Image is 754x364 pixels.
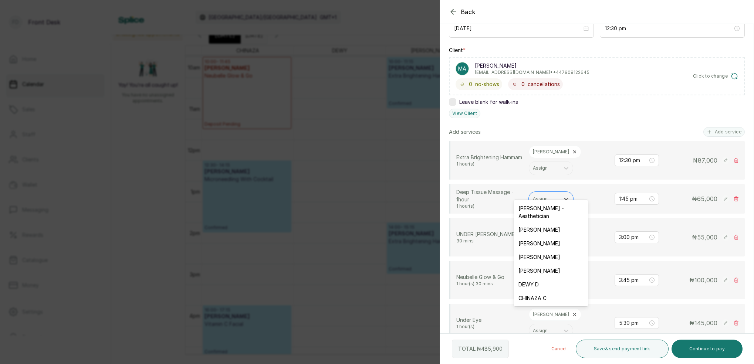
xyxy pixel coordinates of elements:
button: Back [449,7,476,16]
p: ₦ [689,276,717,285]
button: Cancel [545,340,573,358]
div: [PERSON_NAME] [514,237,588,250]
span: 0 [521,81,525,88]
input: Select date [454,24,582,33]
input: Select time [619,276,648,284]
div: [PERSON_NAME] - Aesthetician [514,201,588,223]
span: Back [461,7,476,16]
p: MA [458,65,466,72]
p: ₦ [689,319,717,327]
span: 65,000 [697,195,717,203]
p: [PERSON_NAME] [533,149,569,155]
input: Select time [619,195,648,203]
div: DEWY D [514,278,588,291]
button: Add service [703,127,745,137]
span: 100,000 [694,276,717,284]
button: Save& send payment link [576,340,669,358]
input: Select time [605,24,733,33]
span: 145,000 [694,319,717,327]
p: [EMAIL_ADDRESS][DOMAIN_NAME] • +44 7908122645 [475,69,589,75]
p: UNDER [PERSON_NAME] [456,231,523,238]
label: Client [449,47,466,54]
div: [PERSON_NAME] [514,223,588,237]
span: Leave blank for walk-ins [459,98,518,106]
p: [PERSON_NAME] [475,62,589,69]
button: Continue to pay [672,340,743,358]
p: 1 hour(s) 30 mins [456,281,523,287]
p: Add services [449,128,481,136]
p: [PERSON_NAME] [533,312,569,317]
p: 1 hour(s) [456,203,523,209]
p: 30 mins [456,238,523,244]
span: no-shows [475,81,499,88]
p: Extra Brightening Hammam [456,154,523,161]
button: View Client [449,109,480,118]
span: 0 [469,81,472,88]
input: Select time [619,156,648,164]
button: Click to change [693,72,738,80]
p: TOTAL: ₦ [458,345,503,353]
p: Under Eye [456,316,523,324]
p: ₦ [693,156,717,165]
p: Deep Tissue Massage - 1hour [456,188,523,203]
input: Select time [619,233,648,241]
div: CHINAZA C [514,291,588,305]
p: ₦ [692,194,717,203]
p: 1 hour(s) [456,324,523,330]
p: Neubelle Glow & Go [456,273,523,281]
div: [PERSON_NAME] [514,264,588,278]
span: 55,000 [697,234,717,241]
span: cancellations [528,81,560,88]
span: Click to change [693,73,728,79]
span: 87,000 [698,157,717,164]
span: 485,900 [481,346,503,352]
p: ₦ [692,233,717,242]
div: [PERSON_NAME] [514,250,588,264]
input: Select time [619,319,648,327]
p: 1 hour(s) [456,161,523,167]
